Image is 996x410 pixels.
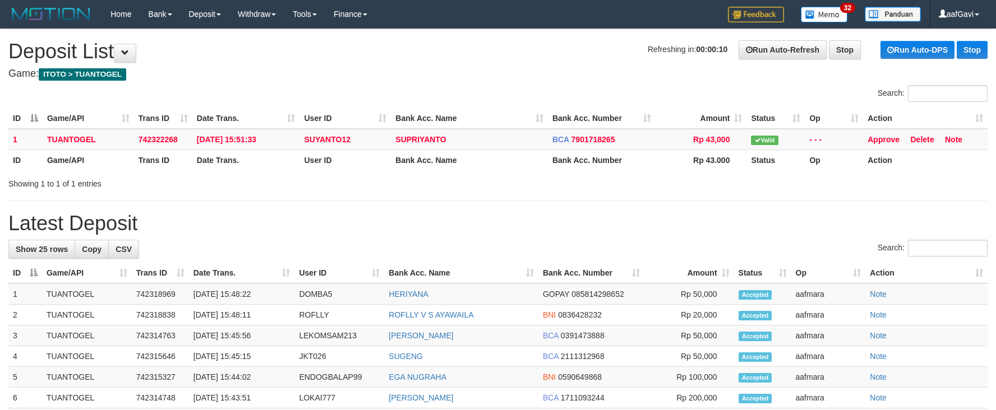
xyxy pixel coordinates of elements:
th: Bank Acc. Name: activate to sort column ascending [391,108,548,129]
th: Amount: activate to sort column ascending [656,108,747,129]
td: 2 [8,305,42,325]
span: GOPAY [543,290,569,299]
td: 5 [8,367,42,388]
span: BCA [552,135,569,144]
td: Rp 50,000 [644,346,734,367]
td: aafmara [791,346,866,367]
th: Bank Acc. Number: activate to sort column ascending [538,263,644,283]
span: Accepted [739,352,772,362]
span: 742322268 [139,135,178,144]
td: 1 [8,129,43,150]
th: Bank Acc. Name [391,150,548,170]
label: Search: [878,240,988,257]
th: Action: activate to sort column ascending [863,108,988,129]
img: MOTION_logo.png [8,6,94,22]
a: EGA NUGRAHA [389,372,446,381]
img: Feedback.jpg [728,7,784,22]
th: Action [863,150,988,170]
span: Copy 0391473888 to clipboard [561,331,605,340]
span: ITOTO > TUANTOGEL [39,68,126,81]
th: User ID [299,150,391,170]
strong: 00:00:10 [696,45,727,54]
td: 3 [8,325,42,346]
th: Game/API [43,150,134,170]
td: 742314763 [132,325,189,346]
a: Run Auto-DPS [880,41,955,59]
span: BCA [543,393,559,402]
th: Bank Acc. Name: activate to sort column ascending [384,263,538,283]
th: Trans ID: activate to sort column ascending [134,108,192,129]
th: ID [8,150,43,170]
td: 1 [8,283,42,305]
th: Trans ID: activate to sort column ascending [132,263,189,283]
td: TUANTOGEL [42,346,132,367]
td: TUANTOGEL [42,367,132,388]
a: Note [870,393,887,402]
h1: Deposit List [8,40,988,63]
td: 742315646 [132,346,189,367]
td: - - - [805,129,863,150]
th: Action: activate to sort column ascending [865,263,988,283]
th: Game/API: activate to sort column ascending [42,263,132,283]
th: Date Trans. [192,150,300,170]
a: Note [870,290,887,299]
a: Note [870,331,887,340]
th: Status: activate to sort column ascending [746,108,805,129]
td: Rp 200,000 [644,388,734,408]
td: TUANTOGEL [42,388,132,408]
td: TUANTOGEL [42,283,132,305]
td: 742318838 [132,305,189,325]
img: Button%20Memo.svg [801,7,848,22]
span: BNI [543,372,556,381]
input: Search: [908,240,988,257]
td: 742314748 [132,388,189,408]
span: Accepted [739,290,772,300]
span: SUYANTO12 [304,135,350,144]
th: ID: activate to sort column descending [8,108,43,129]
span: Valid transaction [751,136,778,145]
a: Stop [829,40,861,59]
span: Accepted [739,332,772,341]
td: aafmara [791,283,866,305]
td: TUANTOGEL [42,325,132,346]
td: Rp 100,000 [644,367,734,388]
a: Note [870,352,887,361]
td: aafmara [791,367,866,388]
td: TUANTOGEL [42,305,132,325]
a: SUGENG [389,352,423,361]
span: Accepted [739,373,772,383]
span: Accepted [739,311,772,320]
span: CSV [116,245,132,254]
td: JKT026 [294,346,384,367]
td: [DATE] 15:48:11 [189,305,295,325]
th: Date Trans.: activate to sort column ascending [189,263,295,283]
td: TUANTOGEL [43,129,134,150]
label: Search: [878,85,988,102]
td: Rp 50,000 [644,325,734,346]
td: ROFLLY [294,305,384,325]
td: LEKOMSAM213 [294,325,384,346]
a: Run Auto-Refresh [739,40,827,59]
a: Note [870,372,887,381]
td: Rp 50,000 [644,283,734,305]
td: [DATE] 15:44:02 [189,367,295,388]
a: Approve [868,135,900,144]
h4: Game: [8,68,988,80]
td: LOKAI777 [294,388,384,408]
span: Accepted [739,394,772,403]
img: panduan.png [865,7,921,22]
th: Op: activate to sort column ascending [805,108,863,129]
td: [DATE] 15:43:51 [189,388,295,408]
th: Bank Acc. Number [548,150,656,170]
td: [DATE] 15:48:22 [189,283,295,305]
a: Note [945,135,962,144]
th: Op [805,150,863,170]
th: Amount: activate to sort column ascending [644,263,734,283]
span: Copy [82,245,102,254]
a: SUPRIYANTO [395,135,446,144]
a: CSV [108,240,139,259]
span: 32 [840,3,855,13]
span: BCA [543,352,559,361]
th: User ID: activate to sort column ascending [294,263,384,283]
h1: Latest Deposit [8,212,988,235]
